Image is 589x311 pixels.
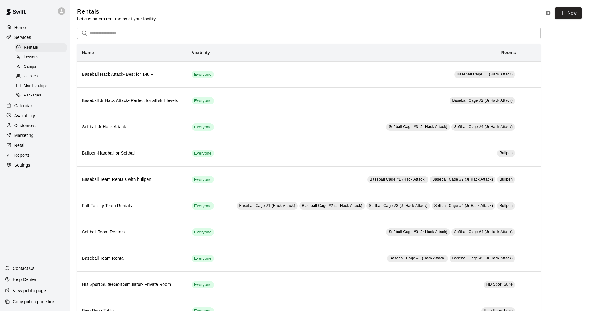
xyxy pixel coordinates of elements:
span: Everyone [192,256,214,262]
h6: Full Facility Team Rentals [82,202,182,209]
p: Let customers rent rooms at your facility. [77,16,156,22]
h6: Softball Jr Hack Attack [82,124,182,130]
span: Softball Cage #3 (Jr Hack Attack) [389,230,447,234]
a: Classes [15,72,70,81]
span: Baseball Cage #1 (Hack Attack) [390,256,446,260]
span: Everyone [192,151,214,156]
div: This service is visible to all of your customers [192,255,214,262]
b: Rooms [501,50,516,55]
div: This service is visible to all of your customers [192,71,214,78]
div: This service is visible to all of your customers [192,228,214,236]
span: Everyone [192,124,214,130]
p: Settings [14,162,30,168]
span: Baseball Cage #1 (Hack Attack) [457,72,513,76]
p: Marketing [14,132,34,138]
h6: HD Sport Suite+Golf Simulator- Private Room [82,281,182,288]
span: Baseball Cage #1 (Hack Attack) [239,203,295,208]
h6: Baseball Team Rental [82,255,182,262]
a: Settings [5,160,65,170]
div: Lessons [15,53,67,62]
a: Lessons [15,52,70,62]
p: Services [14,34,31,40]
span: Bullpen [500,203,513,208]
span: Everyone [192,177,214,183]
span: Softball Cage #4 (Jr Hack Attack) [434,203,493,208]
b: Visibility [192,50,210,55]
a: Packages [15,91,70,100]
span: Lessons [24,54,39,60]
a: Marketing [5,131,65,140]
h6: Baseball Jr Hack Attack- Perfect for all skill levels [82,97,182,104]
span: Softball Cage #4 (Jr Hack Attack) [454,125,513,129]
div: This service is visible to all of your customers [192,202,214,210]
span: Baseball Cage #2 (Jr Hack Attack) [302,203,362,208]
a: Camps [15,62,70,72]
span: Everyone [192,282,214,288]
button: Rental settings [544,8,553,18]
p: Contact Us [13,265,35,271]
p: Help Center [13,276,36,283]
span: Classes [24,73,38,79]
a: Rentals [15,43,70,52]
h6: Bullpen-Hardball or Softball [82,150,182,157]
a: Reports [5,151,65,160]
h6: Baseball Hack Attack- Best for 14u + [82,71,182,78]
div: Rentals [15,43,67,52]
span: Baseball Cage #2 (Jr Hack Attack) [452,256,513,260]
b: Name [82,50,94,55]
span: Baseball Cage #1 (Hack Attack) [370,177,426,181]
a: Retail [5,141,65,150]
p: Retail [14,142,26,148]
p: View public page [13,288,46,294]
a: Calendar [5,101,65,110]
span: Camps [24,64,36,70]
div: Packages [15,91,67,100]
div: Memberships [15,82,67,90]
p: Reports [14,152,30,158]
span: Softball Cage #3 (Jr Hack Attack) [389,125,447,129]
span: Packages [24,92,41,99]
h5: Rentals [77,7,156,16]
h6: Softball Team Rentals [82,229,182,236]
div: This service is visible to all of your customers [192,176,214,183]
span: Everyone [192,203,214,209]
span: Softball Cage #3 (Jr Hack Attack) [369,203,428,208]
span: Everyone [192,98,214,104]
span: HD Sport Suite [486,282,513,287]
a: Memberships [15,81,70,91]
a: Customers [5,121,65,130]
span: Baseball Cage #2 (Jr Hack Attack) [452,98,513,103]
div: Camps [15,62,67,71]
span: Everyone [192,229,214,235]
div: This service is visible to all of your customers [192,123,214,131]
p: Customers [14,122,36,129]
div: This service is visible to all of your customers [192,97,214,104]
p: Calendar [14,103,32,109]
a: Availability [5,111,65,120]
div: Classes [15,72,67,81]
span: Rentals [24,45,38,51]
h6: Baseball Team Rentals with bullpen [82,176,182,183]
a: Home [5,23,65,32]
p: Home [14,24,26,31]
span: Bullpen [500,151,513,155]
span: Everyone [192,72,214,78]
a: New [555,7,582,19]
div: This service is visible to all of your customers [192,150,214,157]
span: Softball Cage #4 (Jr Hack Attack) [454,230,513,234]
div: This service is visible to all of your customers [192,281,214,288]
a: Services [5,33,65,42]
span: Memberships [24,83,47,89]
span: Baseball Cage #2 (Jr Hack Attack) [432,177,493,181]
span: Bullpen [500,177,513,181]
p: Availability [14,113,35,119]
